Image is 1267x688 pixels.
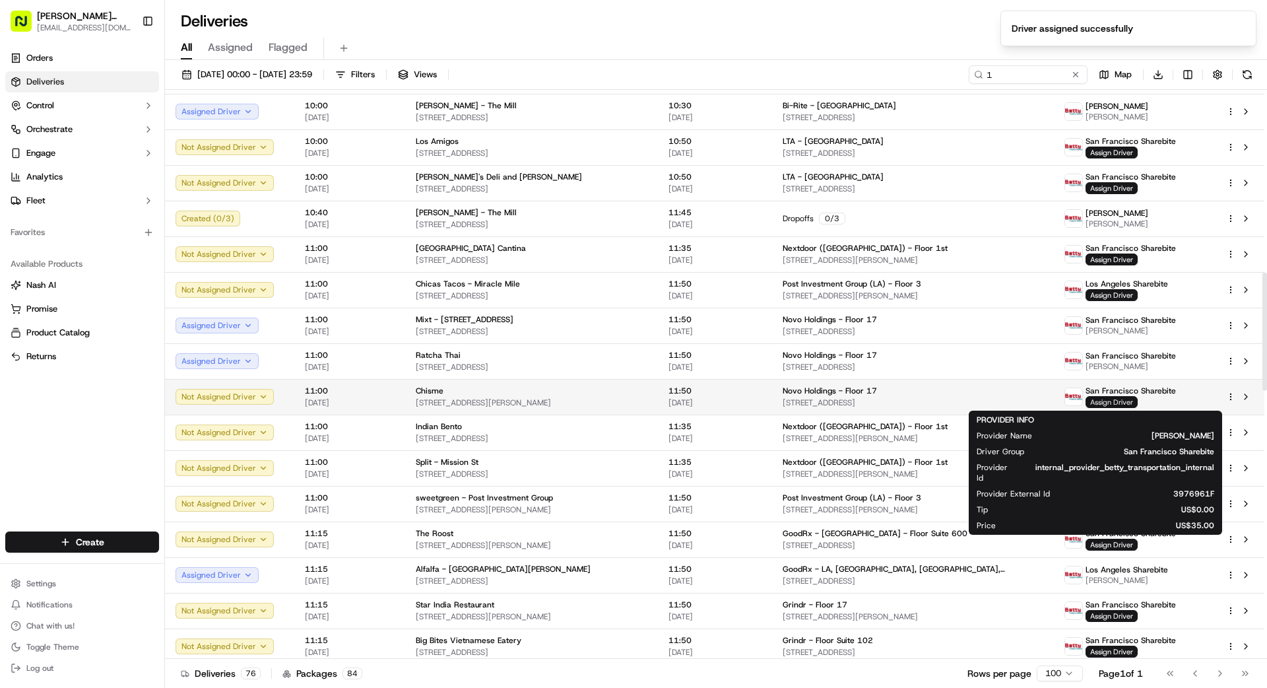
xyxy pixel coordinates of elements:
[26,100,54,112] span: Control
[1065,174,1082,191] img: betty.jpg
[1086,610,1138,622] span: Assign Driver
[269,40,308,55] span: Flagged
[668,433,762,444] span: [DATE]
[416,504,647,515] span: [STREET_ADDRESS][PERSON_NAME]
[1086,172,1176,182] span: San Francisco Sharebite
[26,351,56,362] span: Returns
[783,326,1043,337] span: [STREET_ADDRESS]
[1053,430,1214,441] span: [PERSON_NAME]
[416,635,521,646] span: Big Bites Vietnamese Eatery
[977,504,988,515] span: Tip
[416,540,647,551] span: [STREET_ADDRESS][PERSON_NAME]
[305,255,395,265] span: [DATE]
[1012,22,1133,35] div: Driver assigned successfully
[342,668,362,679] div: 84
[176,246,274,262] button: Not Assigned Driver
[305,112,395,123] span: [DATE]
[26,663,53,673] span: Log out
[5,190,159,211] button: Fleet
[977,520,996,531] span: Price
[11,327,154,339] a: Product Catalog
[5,5,137,37] button: [PERSON_NAME] Transportation[EMAIL_ADDRESS][DOMAIN_NAME]
[783,600,847,610] span: Grindr - Floor 17
[305,100,395,111] span: 10:00
[416,647,647,658] span: [STREET_ADDRESS]
[26,600,73,610] span: Notifications
[416,326,647,337] span: [STREET_ADDRESS]
[783,213,814,224] span: Dropoffs
[26,327,90,339] span: Product Catalog
[1086,396,1138,408] span: Assign Driver
[305,350,395,361] span: 11:00
[416,600,494,610] span: Star India Restaurant
[13,126,37,150] img: 1736555255976-a54dd68f-1ca7-489b-9aae-adbdc363a1c4
[668,504,762,515] span: [DATE]
[668,493,762,503] span: 11:50
[181,11,248,32] h1: Deliveries
[416,255,647,265] span: [STREET_ADDRESS]
[26,621,75,631] span: Chat with us!
[37,9,131,22] button: [PERSON_NAME] Transportation
[783,291,1043,301] span: [STREET_ADDRESS][PERSON_NAME]
[668,576,762,586] span: [DATE]
[416,172,582,182] span: [PERSON_NAME]'s Deli and [PERSON_NAME]
[37,22,131,33] span: [EMAIL_ADDRESS][DOMAIN_NAME]
[416,148,647,158] span: [STREET_ADDRESS]
[1086,646,1138,658] span: Assign Driver
[176,496,274,512] button: Not Assigned Driver
[416,136,459,147] span: Los Amigos
[26,578,56,589] span: Settings
[26,52,53,64] span: Orders
[5,322,159,343] button: Product Catalog
[416,457,478,467] span: Split - Mission St
[1086,147,1138,158] span: Assign Driver
[305,326,395,337] span: [DATE]
[176,389,274,405] button: Not Assigned Driver
[783,469,1043,479] span: [STREET_ADDRESS][PERSON_NAME]
[13,296,24,307] div: 📗
[416,386,443,396] span: Chisme
[34,85,238,99] input: Got a question? Start typing here...
[305,184,395,194] span: [DATE]
[176,139,274,155] button: Not Assigned Driver
[416,469,647,479] span: [STREET_ADDRESS]
[416,350,461,361] span: Ratcha Thai
[1009,504,1214,515] span: US$0.00
[1086,289,1138,301] span: Assign Driver
[783,243,948,254] span: Nextdoor ([GEOGRAPHIC_DATA]) - Floor 1st
[305,469,395,479] span: [DATE]
[668,362,762,372] span: [DATE]
[783,611,1043,622] span: [STREET_ADDRESS][PERSON_NAME]
[1071,489,1214,499] span: 3976961F
[351,69,375,81] span: Filters
[783,255,1043,265] span: [STREET_ADDRESS][PERSON_NAME]
[1086,565,1168,575] span: Los Angeles Sharebite
[112,296,122,307] div: 💻
[26,123,73,135] span: Orchestrate
[1065,567,1082,584] img: betty.jpg
[668,112,762,123] span: [DATE]
[783,279,921,289] span: Post Investment Group (LA) - Floor 3
[1086,182,1138,194] span: Assign Driver
[668,326,762,337] span: [DATE]
[26,147,55,159] span: Engage
[1065,353,1082,370] img: betty.jpg
[305,564,395,574] span: 11:15
[305,291,395,301] span: [DATE]
[1017,520,1214,531] span: US$35.00
[416,433,647,444] span: [STREET_ADDRESS]
[416,207,517,218] span: [PERSON_NAME] - The Mill
[93,327,160,337] a: Powered byPylon
[416,576,647,586] span: [STREET_ADDRESS]
[176,567,259,583] button: Assigned Driver
[1065,210,1082,227] img: betty.jpg
[668,207,762,218] span: 11:45
[59,126,216,139] div: Start new chat
[5,254,159,275] div: Available Products
[76,535,104,549] span: Create
[783,148,1043,158] span: [STREET_ADDRESS]
[416,243,526,254] span: [GEOGRAPHIC_DATA] Cantina
[668,647,762,658] span: [DATE]
[176,65,318,84] button: [DATE] 00:00 - [DATE] 23:59
[783,112,1043,123] span: [STREET_ADDRESS]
